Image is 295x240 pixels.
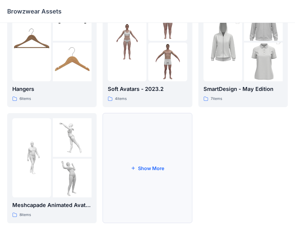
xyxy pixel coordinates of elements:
[108,22,146,61] img: folder 1
[12,138,51,177] img: folder 1
[53,159,92,197] img: folder 3
[12,85,92,93] p: Hangers
[108,85,187,93] p: Soft Avatars - 2023.2
[7,113,97,223] a: folder 1folder 2folder 3Meshcapade Animated Avatars8items
[20,212,31,218] p: 8 items
[12,201,92,209] p: Meshcapade Animated Avatars
[53,43,92,81] img: folder 3
[7,7,62,16] p: Browzwear Assets
[244,33,283,91] img: folder 3
[148,43,187,81] img: folder 3
[203,85,283,93] p: SmartDesign - May Edition
[53,118,92,157] img: folder 2
[203,13,242,71] img: folder 1
[12,22,51,61] img: folder 1
[103,113,192,223] button: Show More
[211,96,222,102] p: 7 items
[115,96,127,102] p: 4 items
[20,96,31,102] p: 6 items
